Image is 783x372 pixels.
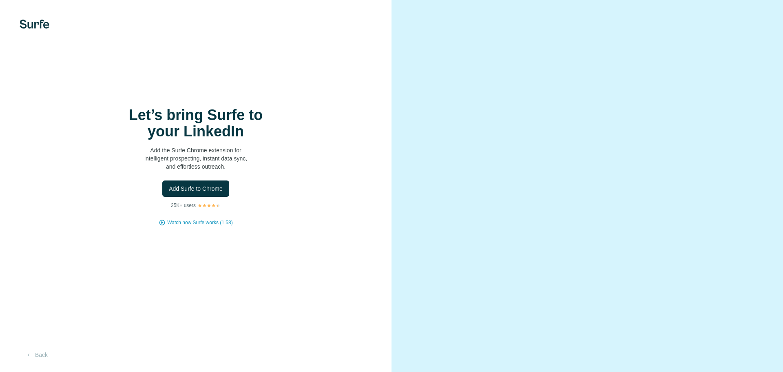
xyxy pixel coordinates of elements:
img: Surfe's logo [20,20,49,29]
img: Rating Stars [197,203,221,208]
h1: Let’s bring Surfe to your LinkedIn [114,107,277,140]
p: 25K+ users [171,202,196,209]
p: Add the Surfe Chrome extension for intelligent prospecting, instant data sync, and effortless out... [114,146,277,171]
button: Watch how Surfe works (1:58) [167,219,232,226]
button: Add Surfe to Chrome [162,180,229,197]
span: Add Surfe to Chrome [169,185,223,193]
button: Back [20,347,53,362]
